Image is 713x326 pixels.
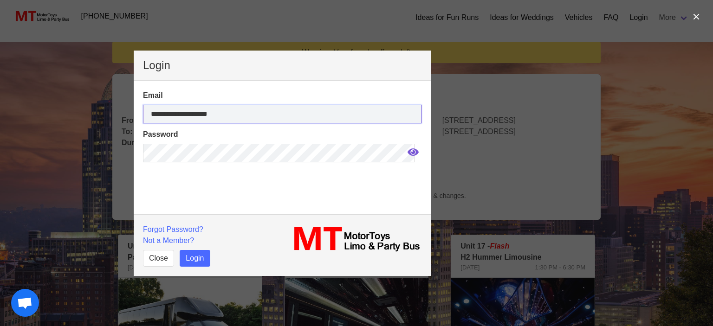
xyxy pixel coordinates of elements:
iframe: reCAPTCHA [143,168,284,237]
label: Email [143,90,421,101]
button: Login [180,250,210,267]
img: MT_logo_name.png [288,224,421,255]
button: Close [143,250,174,267]
p: Login [143,60,421,71]
div: Open chat [11,289,39,317]
label: Password [143,129,421,140]
a: Forgot Password? [143,225,203,233]
a: Not a Member? [143,237,194,244]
